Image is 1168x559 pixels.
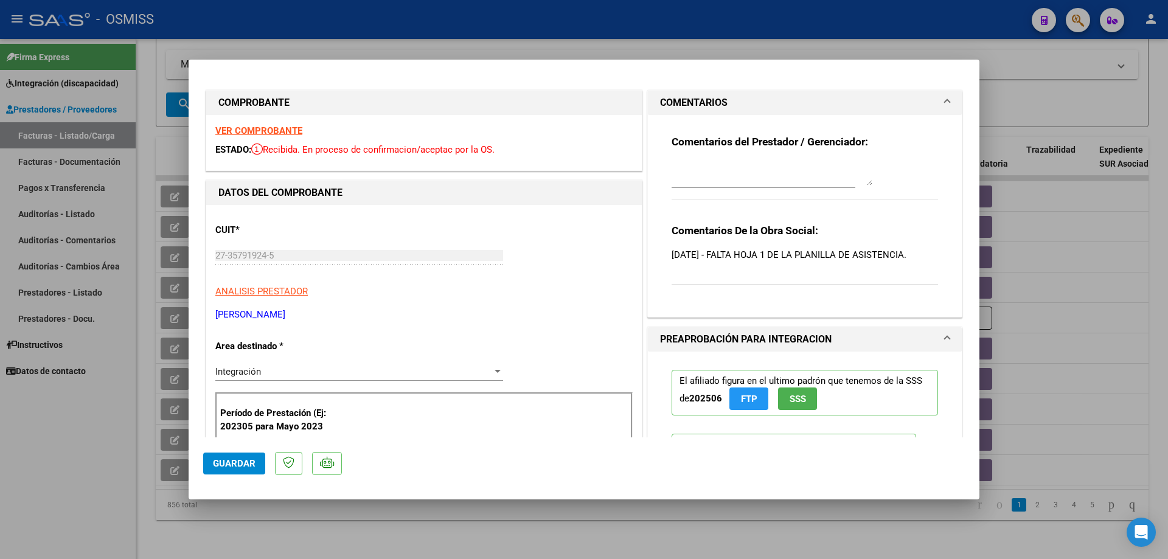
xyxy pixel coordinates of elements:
span: Integración [215,366,261,377]
span: ESTADO: [215,144,251,155]
p: CUIT [215,223,341,237]
strong: DATOS DEL COMPROBANTE [218,187,342,198]
span: Recibida. En proceso de confirmacion/aceptac por la OS. [251,144,495,155]
mat-expansion-panel-header: PREAPROBACIÓN PARA INTEGRACION [648,327,962,352]
a: VER COMPROBANTE [215,125,302,136]
div: COMENTARIOS [648,115,962,317]
p: [PERSON_NAME] [215,308,633,322]
h1: PREAPROBACIÓN PARA INTEGRACION [660,332,832,347]
p: Area destinado * [215,339,341,353]
p: El afiliado figura en el ultimo padrón que tenemos de la SSS de [672,370,938,415]
span: ANALISIS PRESTADOR [215,286,308,297]
h1: COMENTARIOS [660,95,728,110]
span: SSS [790,394,806,404]
strong: Comentarios del Prestador / Gerenciador: [672,136,868,148]
p: Período de Prestación (Ej: 202305 para Mayo 2023 [220,406,342,434]
span: Guardar [213,458,255,469]
strong: Comentarios De la Obra Social: [672,224,818,237]
mat-expansion-panel-header: COMENTARIOS [648,91,962,115]
strong: 202506 [689,393,722,404]
button: SSS [778,387,817,410]
button: Guardar [203,453,265,474]
div: Open Intercom Messenger [1127,518,1156,547]
span: FTP [741,394,757,404]
p: [DATE] - FALTA HOJA 1 DE LA PLANILLA DE ASISTENCIA. [672,248,938,262]
strong: COMPROBANTE [218,97,290,108]
button: FTP [729,387,768,410]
